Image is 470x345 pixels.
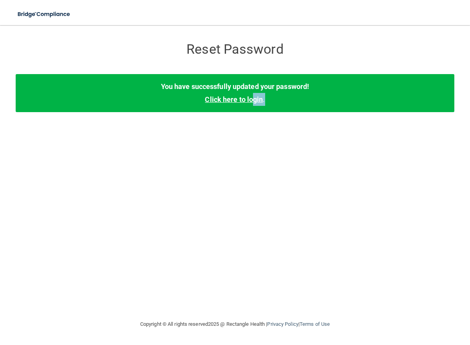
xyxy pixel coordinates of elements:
[300,321,330,327] a: Terms of Use
[92,312,378,337] div: Copyright © All rights reserved 2025 @ Rectangle Health | |
[12,6,77,22] img: bridge_compliance_login_screen.278c3ca4.svg
[161,82,309,91] b: You have successfully updated your password!
[205,95,263,103] a: Click here to login
[92,42,378,56] h3: Reset Password
[267,321,298,327] a: Privacy Policy
[16,74,454,112] div: .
